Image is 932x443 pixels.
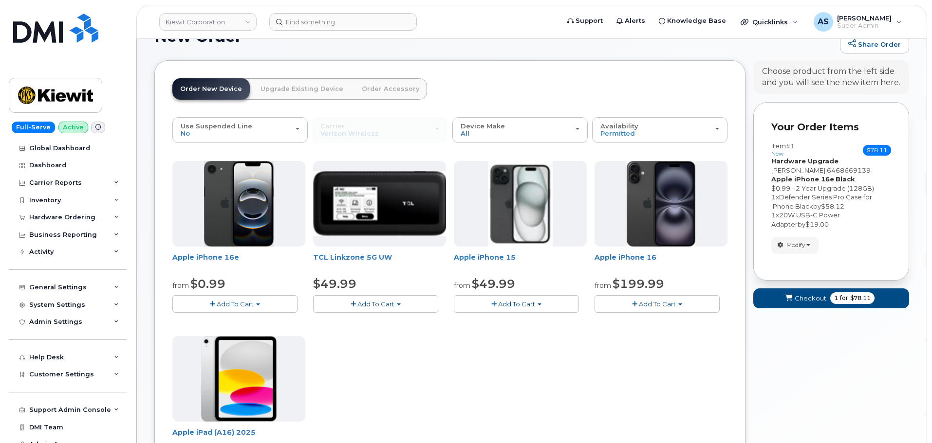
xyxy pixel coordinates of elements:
span: $78.11 [850,294,871,302]
a: Apple iPhone 16 [595,253,656,262]
input: Find something... [269,13,417,31]
div: Apple iPhone 16 [595,252,727,272]
small: from [595,281,611,290]
span: Alerts [625,16,645,26]
a: Apple iPhone 16e [172,253,239,262]
span: 1 [771,211,776,219]
a: TCL Linkzone 5G UW [313,253,392,262]
a: Support [560,11,610,31]
span: AS [818,16,829,28]
img: ipad_11.png [201,336,277,422]
span: Availability [600,122,638,130]
div: Choose product from the left side and you will see the new item here. [762,66,900,89]
iframe: Messenger Launcher [890,401,925,436]
a: Apple iPad (A16) 2025 [172,428,256,437]
a: Apple iPhone 15 [454,253,516,262]
img: iphone15.jpg [488,161,553,247]
div: $0.99 - 2 Year Upgrade (128GB) [771,184,891,193]
span: All [461,129,469,137]
div: Apple iPhone 16e [172,252,305,272]
a: Alerts [610,11,652,31]
span: Device Make [461,122,505,130]
img: linkzone5g.png [313,171,446,235]
button: Device Make All [452,117,588,142]
span: 6468669139 [827,166,871,174]
small: from [454,281,470,290]
a: Share Order [840,35,909,54]
span: Permitted [600,129,635,137]
div: x by [771,193,891,211]
span: $49.99 [313,277,356,291]
div: x by [771,211,891,229]
span: Defender Series Pro Case for iPhone Black [771,193,872,210]
span: $0.99 [190,277,225,291]
img: iphone_16_plus.png [627,161,695,247]
strong: Apple iPhone 16e [771,175,834,183]
span: $199.99 [613,277,664,291]
span: [PERSON_NAME] [771,166,825,174]
span: Checkout [795,294,826,303]
small: from [172,281,189,290]
a: Order New Device [172,78,250,100]
div: Quicklinks [734,12,805,32]
span: $78.11 [863,145,891,156]
span: Use Suspended Line [181,122,252,130]
h3: Item [771,142,795,157]
span: Support [576,16,603,26]
a: Order Accessory [354,78,427,100]
button: Modify [771,237,819,254]
div: Alexander Strull [807,12,909,32]
a: Kiewit Corporation [159,13,257,31]
button: Add To Cart [454,295,579,312]
button: Availability Permitted [592,117,727,142]
span: 20W USB-C Power Adapter [771,211,840,228]
a: Knowledge Base [652,11,733,31]
button: Add To Cart [313,295,438,312]
span: for [838,294,850,302]
img: iphone16e.png [204,161,274,247]
span: Add To Cart [217,300,254,308]
button: Checkout 1 for $78.11 [753,288,909,308]
span: $58.12 [821,202,844,210]
span: $19.00 [805,220,829,228]
button: Add To Cart [595,295,720,312]
button: Add To Cart [172,295,298,312]
span: No [181,129,190,137]
span: #1 [786,142,795,150]
strong: Hardware Upgrade [771,157,839,165]
span: Knowledge Base [667,16,726,26]
span: 1 [834,294,838,302]
div: TCL Linkzone 5G UW [313,252,446,272]
span: Add To Cart [639,300,676,308]
span: Add To Cart [357,300,394,308]
small: new [771,150,783,157]
a: Upgrade Existing Device [253,78,351,100]
span: Quicklinks [752,18,788,26]
h1: New Order [154,28,835,45]
div: Apple iPhone 15 [454,252,587,272]
strong: Black [836,175,855,183]
span: 1 [771,193,776,201]
span: [PERSON_NAME] [837,14,892,22]
span: $49.99 [472,277,515,291]
span: Modify [786,241,805,249]
p: Your Order Items [771,120,891,134]
button: Use Suspended Line No [172,117,308,142]
span: Super Admin [837,22,892,30]
span: Add To Cart [498,300,535,308]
